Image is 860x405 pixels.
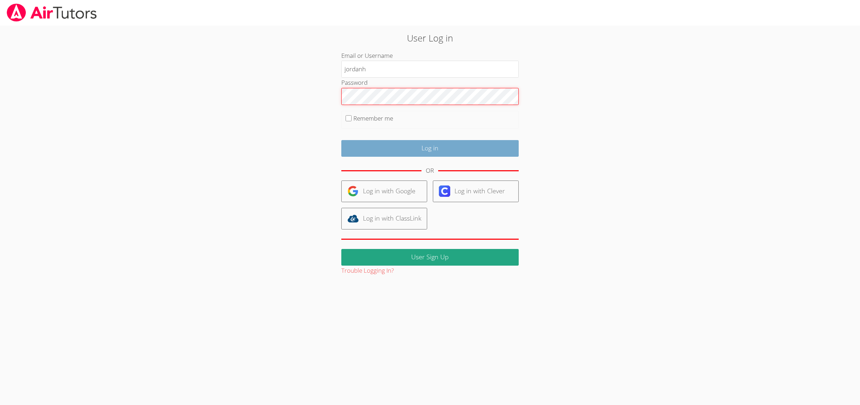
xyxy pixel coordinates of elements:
a: User Sign Up [341,249,519,266]
label: Password [341,78,368,87]
label: Email or Username [341,51,393,60]
label: Remember me [353,114,393,122]
a: Log in with Clever [433,181,519,202]
a: Log in with ClassLink [341,208,427,229]
img: clever-logo-6eab21bc6e7a338710f1a6ff85c0baf02591cd810cc4098c63d3a4b26e2feb20.svg [439,185,450,197]
div: OR [426,166,434,176]
img: google-logo-50288ca7cdecda66e5e0955fdab243c47b7ad437acaf1139b6f446037453330a.svg [347,185,359,197]
a: Log in with Google [341,181,427,202]
h2: User Log in [198,31,662,45]
button: Trouble Logging In? [341,266,394,276]
input: Log in [341,140,519,157]
img: airtutors_banner-c4298cdbf04f3fff15de1276eac7730deb9818008684d7c2e4769d2f7ddbe033.png [6,4,98,22]
img: classlink-logo-d6bb404cc1216ec64c9a2012d9dc4662098be43eaf13dc465df04b49fa7ab582.svg [347,213,359,224]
